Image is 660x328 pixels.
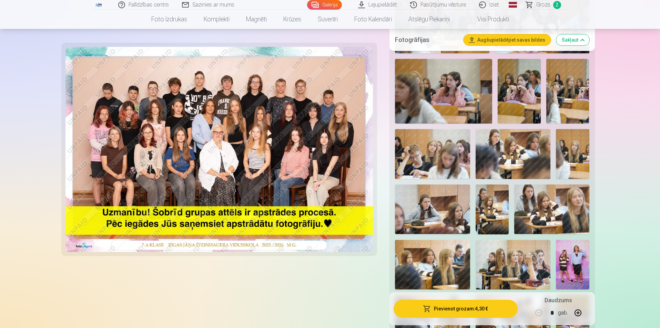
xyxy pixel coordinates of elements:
div: gab. [558,305,568,321]
span: Grozs [536,1,550,9]
a: Foto kalendāri [346,10,400,29]
img: /fa1 [95,3,103,7]
a: Foto izdrukas [143,10,195,29]
a: Magnēti [238,10,275,29]
a: Atslēgu piekariņi [400,10,458,29]
button: Sakļaut [556,34,589,45]
button: Pievienot grozam:4,30 € [394,300,517,318]
button: Augšupielādējiet savas bildes [464,34,551,45]
h5: Daudzums [545,296,572,305]
a: Krūzes [275,10,309,29]
a: Visi produkti [458,10,517,29]
a: Suvenīri [309,10,346,29]
a: Komplekti [195,10,238,29]
span: 2 [553,1,561,9]
h5: Fotogrāfijas [395,35,458,45]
